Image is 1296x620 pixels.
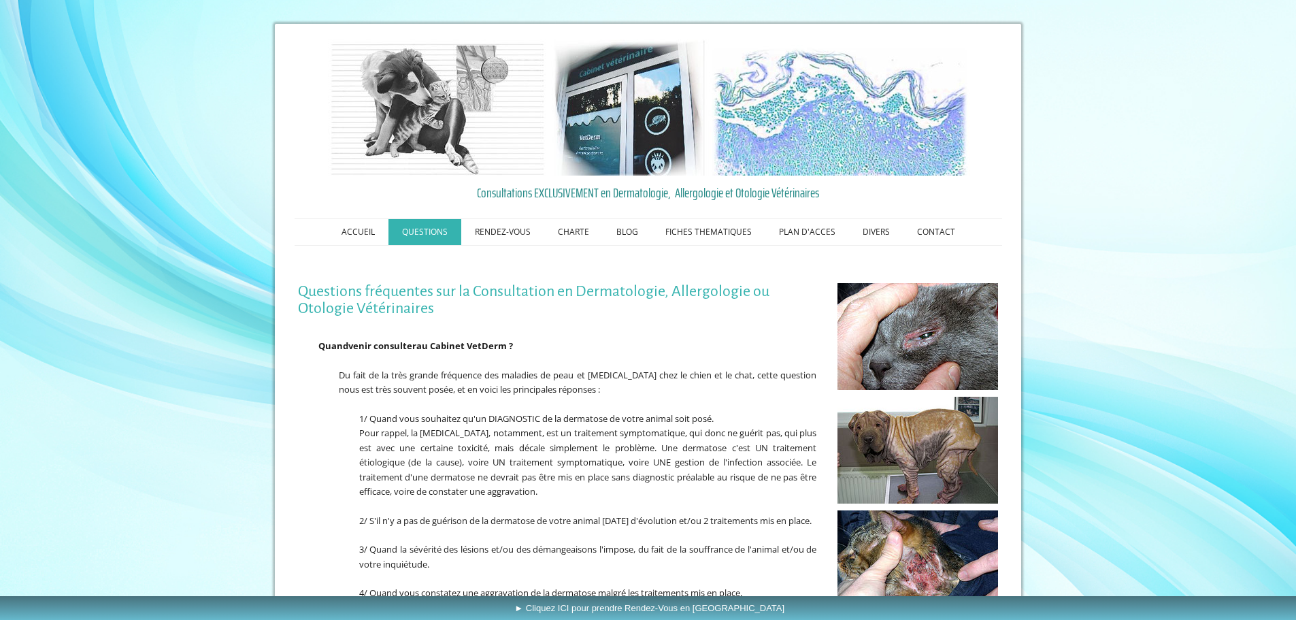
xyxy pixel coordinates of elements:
a: BLOG [603,219,652,245]
a: FICHES THEMATIQUES [652,219,765,245]
a: QUESTIONS [388,219,461,245]
span: ► Cliquez ICI pour prendre Rendez-Vous en [GEOGRAPHIC_DATA] [514,603,784,613]
span: Du fait de la très grande fréquence des maladies de peau et [MEDICAL_DATA] chez le chien et le ch... [339,369,817,396]
span: et VetDerm ? [455,340,513,352]
a: CONTACT [903,219,969,245]
a: ACCUEIL [328,219,388,245]
a: Consultations EXCLUSIVEMENT en Dermatologie, Allergologie et Otologie Vétérinaires [298,182,999,203]
span: 3/ Quand la sévérité des lésions et/ou des démangeaisons l'impose, du fait de la souffrance de l'... [359,543,817,570]
span: au Cabin [416,340,455,352]
span: Pour rappel, la [MEDICAL_DATA], notamment, est un traitement symptomatique, qui donc ne guérit pa... [359,427,817,497]
span: 1/ Quand vous souhaitez qu'un DIAGNOSTIC de la dermatose de votre animal soit posé. [359,412,714,425]
span: 4/ Quand vous constatez une aggravation de la dermatose malgré les traitements mis en place. [359,587,742,599]
span: venir consulter [348,340,416,352]
a: DIVERS [849,219,903,245]
span: and [331,340,348,352]
h1: Questions fréquentes sur la Consultation en Dermatologie, Allergologie ou Otologie Vétérinaires [298,283,817,317]
span: 2/ S'il n'y a pas de guérison de la dermatose de votre animal [DATE] d'évolution et/ou 2 traiteme... [359,515,812,527]
a: CHARTE [544,219,603,245]
span: Qu [318,340,331,352]
a: RENDEZ-VOUS [461,219,544,245]
a: PLAN D'ACCES [765,219,849,245]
